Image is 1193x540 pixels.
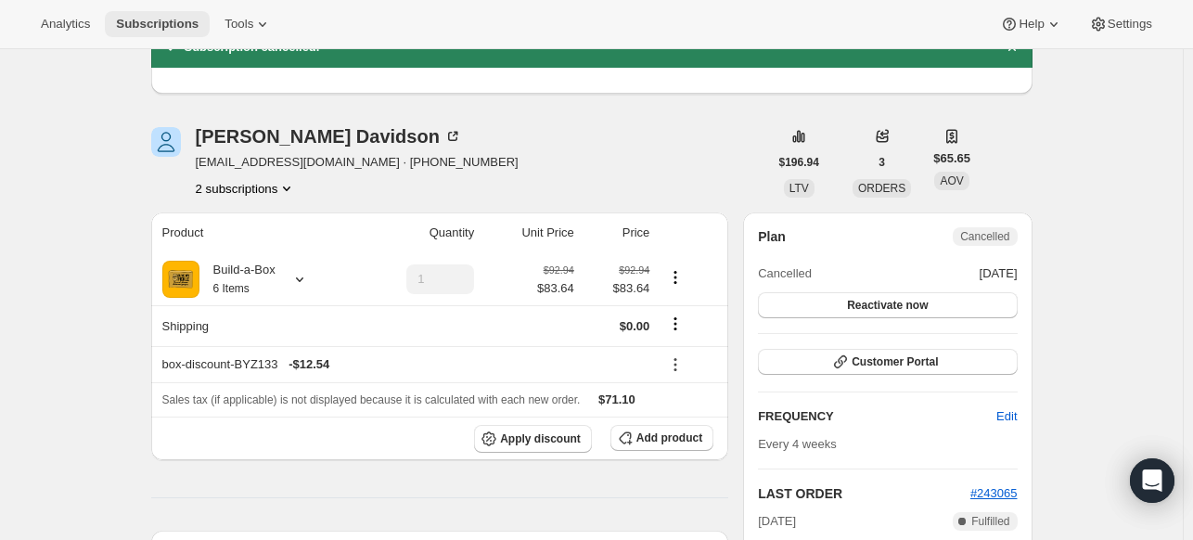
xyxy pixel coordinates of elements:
[224,17,253,32] span: Tools
[852,354,938,369] span: Customer Portal
[971,514,1009,529] span: Fulfilled
[779,155,819,170] span: $196.94
[970,484,1018,503] button: #243065
[199,261,276,298] div: Build-a-Box
[585,279,650,298] span: $83.64
[151,127,181,157] span: DeeDee Davidson
[474,425,592,453] button: Apply discount
[758,292,1017,318] button: Reactivate now
[196,179,297,198] button: Product actions
[758,512,796,531] span: [DATE]
[151,305,356,346] th: Shipping
[213,282,250,295] small: 6 Items
[162,261,199,298] img: product img
[580,212,656,253] th: Price
[970,486,1018,500] a: #243065
[196,127,462,146] div: [PERSON_NAME] Davidson
[661,267,690,288] button: Product actions
[758,437,837,451] span: Every 4 weeks
[847,298,928,313] span: Reactivate now
[598,392,635,406] span: $71.10
[960,229,1009,244] span: Cancelled
[980,264,1018,283] span: [DATE]
[544,264,574,276] small: $92.94
[196,153,519,172] span: [EMAIL_ADDRESS][DOMAIN_NAME] · [PHONE_NUMBER]
[1019,17,1044,32] span: Help
[758,227,786,246] h2: Plan
[213,11,283,37] button: Tools
[758,484,970,503] h2: LAST ORDER
[989,11,1073,37] button: Help
[480,212,580,253] th: Unit Price
[636,431,702,445] span: Add product
[768,149,830,175] button: $196.94
[879,155,885,170] span: 3
[661,314,690,334] button: Shipping actions
[758,407,996,426] h2: FREQUENCY
[289,355,329,374] span: - $12.54
[162,393,581,406] span: Sales tax (if applicable) is not displayed because it is calculated with each new order.
[996,407,1017,426] span: Edit
[162,355,650,374] div: box-discount-BYZ133
[537,279,574,298] span: $83.64
[789,182,809,195] span: LTV
[985,402,1028,431] button: Edit
[500,431,581,446] span: Apply discount
[116,17,199,32] span: Subscriptions
[151,212,356,253] th: Product
[940,174,963,187] span: AOV
[933,149,970,168] span: $65.65
[1078,11,1163,37] button: Settings
[867,149,896,175] button: 3
[1130,458,1174,503] div: Open Intercom Messenger
[758,349,1017,375] button: Customer Portal
[105,11,210,37] button: Subscriptions
[30,11,101,37] button: Analytics
[620,319,650,333] span: $0.00
[858,182,905,195] span: ORDERS
[610,425,713,451] button: Add product
[41,17,90,32] span: Analytics
[758,264,812,283] span: Cancelled
[355,212,480,253] th: Quantity
[1108,17,1152,32] span: Settings
[619,264,649,276] small: $92.94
